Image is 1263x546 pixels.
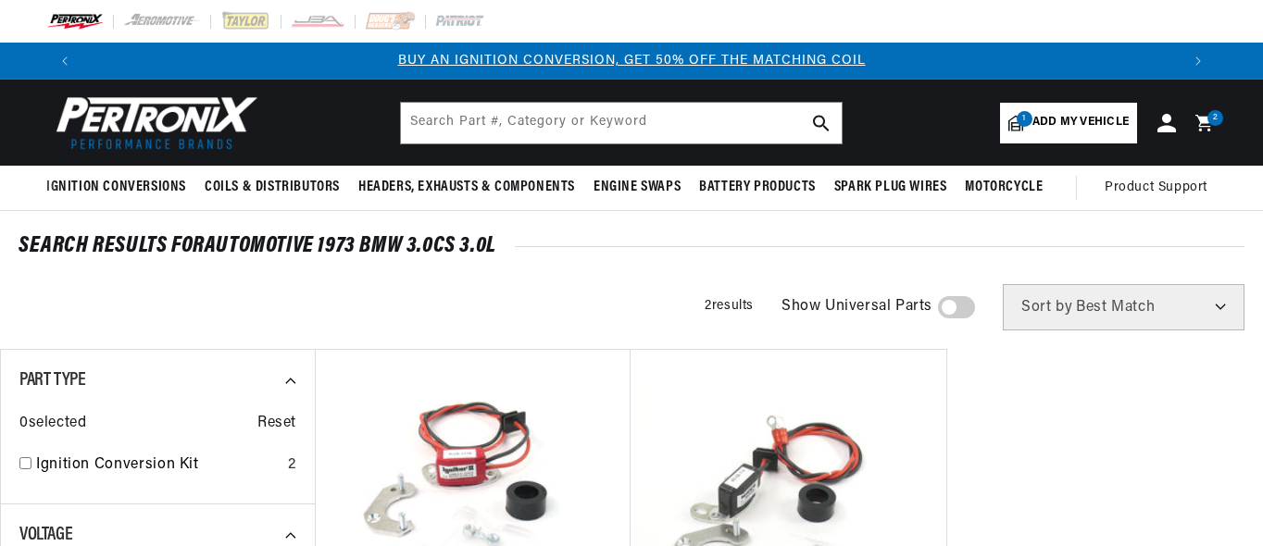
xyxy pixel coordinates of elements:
[1017,111,1032,127] span: 1
[1105,166,1217,210] summary: Product Support
[782,295,932,319] span: Show Universal Parts
[36,453,281,478] a: Ignition Conversion Kit
[83,51,1180,71] div: 1 of 3
[1032,114,1129,131] span: Add my vehicle
[19,526,72,544] span: Voltage
[594,178,681,197] span: Engine Swaps
[19,371,85,390] span: Part Type
[19,412,86,436] span: 0 selected
[584,166,690,209] summary: Engine Swaps
[19,237,1244,255] div: SEARCH RESULTS FOR Automotive 1973 BMW 3.0CS 3.0L
[1000,103,1137,143] a: 1Add my vehicle
[401,103,842,143] input: Search Part #, Category or Keyword
[358,178,575,197] span: Headers, Exhausts & Components
[46,166,195,209] summary: Ignition Conversions
[46,91,259,155] img: Pertronix
[1021,300,1072,315] span: Sort by
[699,178,816,197] span: Battery Products
[46,43,83,80] button: Translation missing: en.sections.announcements.previous_announcement
[705,299,754,313] span: 2 results
[801,103,842,143] button: search button
[1105,178,1207,198] span: Product Support
[349,166,584,209] summary: Headers, Exhausts & Components
[825,166,957,209] summary: Spark Plug Wires
[965,178,1043,197] span: Motorcycle
[1003,284,1244,330] select: Sort by
[46,178,186,197] span: Ignition Conversions
[288,453,296,478] div: 2
[195,166,349,209] summary: Coils & Distributors
[1213,110,1219,126] span: 2
[1180,43,1217,80] button: Translation missing: en.sections.announcements.next_announcement
[398,54,866,68] a: BUY AN IGNITION CONVERSION, GET 50% OFF THE MATCHING COIL
[690,166,825,209] summary: Battery Products
[257,412,296,436] span: Reset
[834,178,947,197] span: Spark Plug Wires
[205,178,340,197] span: Coils & Distributors
[956,166,1052,209] summary: Motorcycle
[83,51,1180,71] div: Announcement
